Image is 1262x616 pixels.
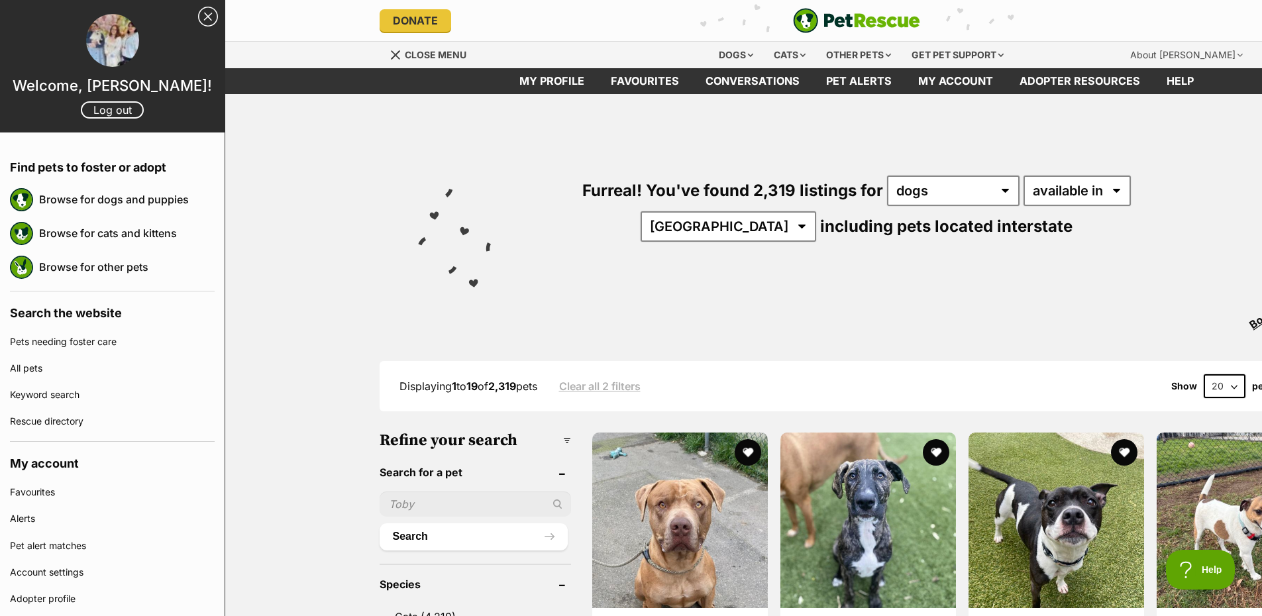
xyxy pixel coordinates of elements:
[1006,68,1153,94] a: Adopter resources
[10,505,215,532] a: Alerts
[39,185,215,213] a: Browse for dogs and puppies
[1166,550,1236,590] iframe: Help Scout Beacon - Open
[559,380,641,392] a: Clear all 2 filters
[923,439,949,466] button: favourite
[380,9,451,32] a: Donate
[10,533,215,559] a: Pet alert matches
[380,523,568,550] button: Search
[820,217,1073,236] span: including pets located interstate
[380,491,571,517] input: Toby
[1111,439,1137,466] button: favourite
[817,42,900,68] div: Other pets
[39,219,215,247] a: Browse for cats and kittens
[10,559,215,586] a: Account settings
[710,42,762,68] div: Dogs
[10,329,215,355] a: Pets needing foster care
[10,442,215,479] h4: My account
[10,382,215,408] a: Keyword search
[39,253,215,281] a: Browse for other pets
[592,433,768,608] img: Quana - Mastiff Dog
[735,439,761,466] button: favourite
[198,7,218,26] a: Close Sidebar
[582,181,883,200] span: Furreal! You've found 2,319 listings for
[399,380,537,393] span: Displaying to of pets
[10,146,215,183] h4: Find pets to foster or adopt
[10,256,33,279] img: petrescue logo
[390,42,476,66] a: Menu
[1121,42,1252,68] div: About [PERSON_NAME]
[1171,381,1197,391] span: Show
[793,8,920,33] a: PetRescue
[1153,68,1207,94] a: Help
[452,380,456,393] strong: 1
[969,433,1144,608] img: Shadow - American Staffordshire Terrier Dog
[488,380,516,393] strong: 2,319
[905,68,1006,94] a: My account
[764,42,815,68] div: Cats
[380,466,571,478] header: Search for a pet
[506,68,598,94] a: My profile
[598,68,692,94] a: Favourites
[10,291,215,329] h4: Search the website
[10,188,33,211] img: petrescue logo
[86,14,139,67] img: profile image
[793,8,920,33] img: logo-e224e6f780fb5917bec1dbf3a21bbac754714ae5b6737aabdf751b685950b380.svg
[466,380,478,393] strong: 19
[780,433,956,608] img: Blaed - Australian Kelpie x Staghound Dog
[813,68,905,94] a: Pet alerts
[380,578,571,590] header: Species
[380,431,571,450] h3: Refine your search
[10,586,215,612] a: Adopter profile
[902,42,1013,68] div: Get pet support
[405,49,466,60] span: Close menu
[81,101,144,119] a: Log out
[10,408,215,435] a: Rescue directory
[10,355,215,382] a: All pets
[10,479,215,505] a: Favourites
[692,68,813,94] a: conversations
[10,222,33,245] img: petrescue logo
